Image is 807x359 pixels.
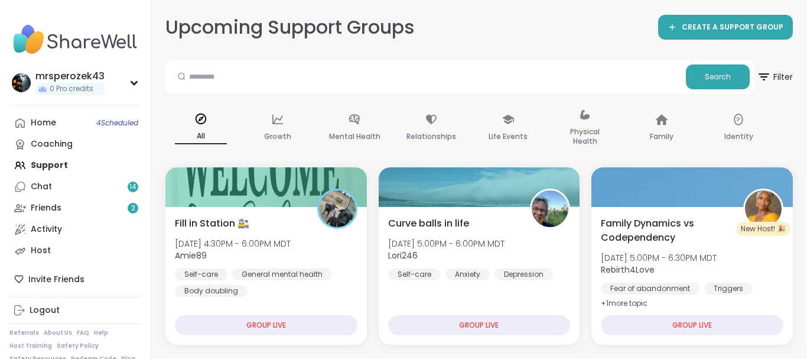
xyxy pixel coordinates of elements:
[682,22,783,33] span: CREATE A SUPPORT GROUP
[745,190,782,227] img: Rebirth4Love
[494,269,553,280] div: Depression
[388,269,441,280] div: Self-care
[175,216,249,231] span: Fill in Station 🚉
[31,138,73,150] div: Coaching
[532,190,568,227] img: Lori246
[9,269,141,290] div: Invite Friends
[9,329,39,337] a: Referrals
[175,129,227,144] p: All
[705,72,731,82] span: Search
[57,342,99,350] a: Safety Policy
[9,19,141,60] img: ShareWell Nav Logo
[445,269,490,280] div: Anxiety
[175,238,291,250] span: [DATE] 4:30PM - 6:00PM MDT
[96,118,138,128] span: 4 Scheduled
[601,264,655,276] b: Rebirth4Love
[9,198,141,219] a: Friends2
[31,224,62,235] div: Activity
[658,15,793,40] a: CREATE A SUPPORT GROUP
[388,250,418,261] b: Lori246
[601,216,730,245] span: Family Dynamics vs Codependency
[129,182,136,192] span: 14
[9,219,141,240] a: Activity
[44,329,72,337] a: About Us
[165,14,415,41] h2: Upcoming Support Groups
[131,203,135,214] span: 2
[388,238,505,250] span: [DATE] 5:00PM - 6:00PM MDT
[9,112,141,134] a: Home4Scheduled
[319,190,356,227] img: Amie89
[388,315,571,335] div: GROUP LIVE
[94,329,108,337] a: Help
[175,250,207,261] b: Amie89
[757,63,793,91] span: Filter
[601,252,717,264] span: [DATE] 5:00PM - 6:30PM MDT
[9,176,141,198] a: Chat14
[9,342,52,350] a: Host Training
[9,134,141,155] a: Coaching
[704,283,753,295] div: Triggers
[9,240,141,261] a: Host
[50,84,93,94] span: 0 Pro credits
[329,130,380,144] p: Mental Health
[31,117,56,129] div: Home
[77,329,89,337] a: FAQ
[757,60,793,94] button: Filter
[489,130,528,144] p: Life Events
[31,202,61,214] div: Friends
[31,245,51,257] div: Host
[406,130,456,144] p: Relationships
[31,181,52,193] div: Chat
[736,222,790,236] div: New Host! 🎉
[9,300,141,321] a: Logout
[232,269,332,280] div: General mental health
[175,285,248,297] div: Body doubling
[12,73,31,92] img: mrsperozek43
[559,125,611,148] p: Physical Health
[724,130,753,144] p: Identity
[686,64,750,89] button: Search
[388,216,469,231] span: Curve balls in life
[601,315,783,335] div: GROUP LIVE
[30,305,60,316] div: Logout
[650,130,673,144] p: Family
[175,269,227,280] div: Self-care
[35,70,105,83] div: mrsperozek43
[601,283,699,295] div: Fear of abandonment
[175,315,357,335] div: GROUP LIVE
[264,130,291,144] p: Growth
